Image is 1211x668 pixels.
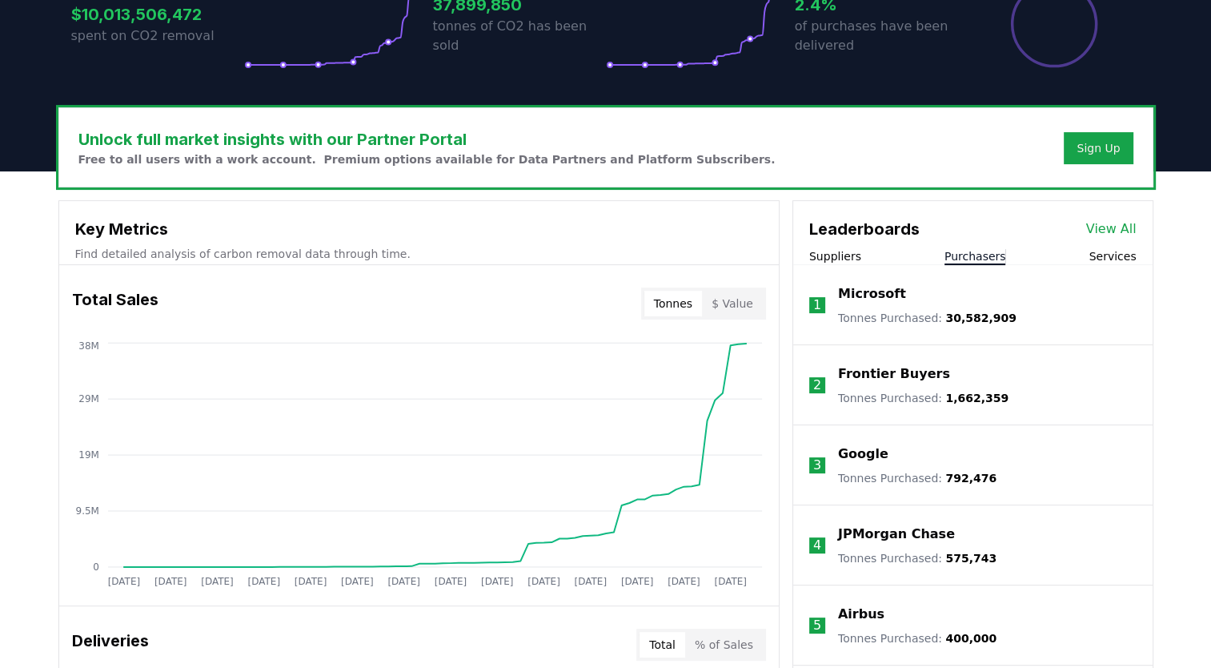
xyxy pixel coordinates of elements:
[75,246,763,262] p: Find detailed analysis of carbon removal data through time.
[838,525,955,544] a: JPMorgan Chase
[1077,140,1120,156] a: Sign Up
[838,550,996,566] p: Tonnes Purchased :
[668,576,700,587] tspan: [DATE]
[809,248,861,264] button: Suppliers
[387,576,420,587] tspan: [DATE]
[813,616,821,635] p: 5
[838,630,996,646] p: Tonnes Purchased :
[107,576,140,587] tspan: [DATE]
[481,576,514,587] tspan: [DATE]
[644,291,702,316] button: Tonnes
[527,576,560,587] tspan: [DATE]
[78,449,99,461] tspan: 19M
[838,470,996,486] p: Tonnes Purchased :
[1086,219,1137,239] a: View All
[574,576,607,587] tspan: [DATE]
[78,340,99,352] tspan: 38M
[433,17,606,55] p: tonnes of CO2 has been sold
[813,296,821,315] p: 1
[813,536,821,555] p: 4
[685,632,763,658] button: % of Sales
[640,632,685,658] button: Total
[201,576,234,587] tspan: [DATE]
[945,312,1017,324] span: 30,582,909
[154,576,186,587] tspan: [DATE]
[838,605,884,624] a: Airbus
[945,552,996,565] span: 575,743
[838,310,1017,326] p: Tonnes Purchased :
[945,392,1008,404] span: 1,662,359
[621,576,654,587] tspan: [DATE]
[714,576,747,587] tspan: [DATE]
[93,561,99,573] tspan: 0
[945,472,996,485] span: 792,476
[294,576,327,587] tspan: [DATE]
[809,217,920,241] h3: Leaderboards
[838,364,950,384] a: Frontier Buyers
[838,284,906,304] a: Microsoft
[813,456,821,475] p: 3
[78,151,776,167] p: Free to all users with a work account. Premium options available for Data Partners and Platform S...
[78,393,99,404] tspan: 29M
[945,632,996,645] span: 400,000
[434,576,467,587] tspan: [DATE]
[838,445,888,464] a: Google
[702,291,763,316] button: $ Value
[71,2,244,26] h3: $10,013,506,472
[795,17,968,55] p: of purchases have been delivered
[341,576,374,587] tspan: [DATE]
[75,217,763,241] h3: Key Metrics
[75,505,98,517] tspan: 9.5M
[72,629,149,661] h3: Deliveries
[944,248,1006,264] button: Purchasers
[1064,132,1133,164] button: Sign Up
[78,127,776,151] h3: Unlock full market insights with our Partner Portal
[838,390,1008,406] p: Tonnes Purchased :
[1089,248,1136,264] button: Services
[247,576,280,587] tspan: [DATE]
[813,376,821,395] p: 2
[71,26,244,46] p: spent on CO2 removal
[72,288,158,320] h3: Total Sales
